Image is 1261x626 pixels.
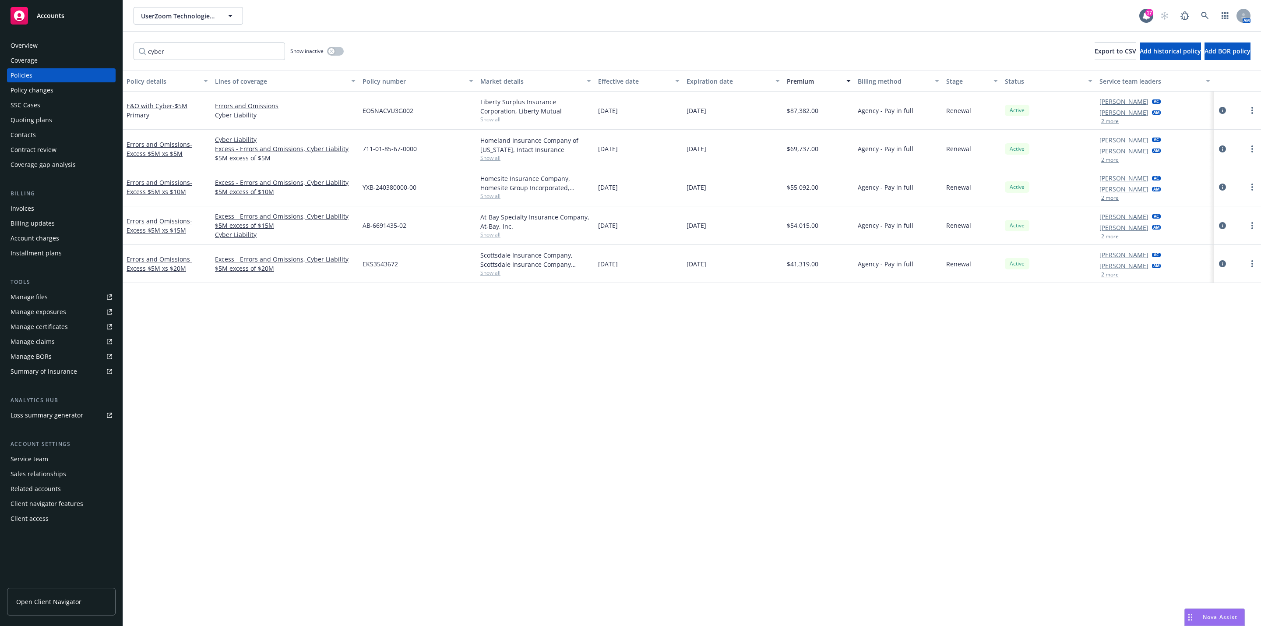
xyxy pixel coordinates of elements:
button: Premium [783,71,854,92]
div: Tools [7,278,116,286]
a: more [1247,105,1257,116]
div: Client navigator features [11,497,83,511]
a: Coverage gap analysis [7,158,116,172]
div: Policies [11,68,32,82]
div: Invoices [11,202,34,216]
span: Show inactive [290,47,324,55]
span: UserZoom Technologies, Inc. [141,11,217,21]
a: Summary of insurance [7,364,116,378]
div: Service team [11,452,48,466]
button: 2 more [1101,157,1119,163]
a: [PERSON_NAME] [1099,261,1148,270]
a: Errors and Omissions [127,217,192,234]
span: Renewal [946,221,971,230]
a: Start snowing [1156,7,1173,25]
span: Agency - Pay in full [858,144,913,153]
a: [PERSON_NAME] [1099,97,1148,106]
a: Manage certificates [7,320,116,334]
a: Related accounts [7,482,116,496]
div: Coverage [11,53,38,67]
span: $69,737.00 [787,144,818,153]
div: Policy changes [11,83,53,97]
span: Export to CSV [1095,47,1136,55]
span: [DATE] [687,183,706,192]
button: Lines of coverage [211,71,359,92]
div: 17 [1145,9,1153,17]
span: Show all [480,192,591,200]
div: Client access [11,512,49,526]
span: $87,382.00 [787,106,818,115]
span: Active [1008,260,1026,268]
span: Open Client Navigator [16,597,81,606]
div: Installment plans [11,246,62,260]
div: Billing [7,189,116,198]
button: Nova Assist [1184,608,1245,626]
span: AB-6691435-02 [363,221,406,230]
span: $54,015.00 [787,221,818,230]
a: Contract review [7,143,116,157]
div: Billing method [858,77,930,86]
button: 2 more [1101,195,1119,201]
div: Scottsdale Insurance Company, Scottsdale Insurance Company (Nationwide), E-Risk Services [480,251,591,269]
span: $55,092.00 [787,183,818,192]
a: Excess - Errors and Omissions, Cyber Liability $5M excess of $15M [215,212,356,230]
span: [DATE] [598,144,618,153]
span: [DATE] [598,183,618,192]
span: Show all [480,154,591,162]
button: Export to CSV [1095,42,1136,60]
span: YXB-240380000-00 [363,183,416,192]
div: Loss summary generator [11,408,83,422]
a: [PERSON_NAME] [1099,212,1148,221]
span: EKS3543672 [363,259,398,269]
a: Errors and Omissions [127,178,192,196]
div: Overview [11,39,38,53]
span: 711-01-85-67-0000 [363,144,417,153]
button: 2 more [1101,119,1119,124]
div: Policy number [363,77,464,86]
span: Add historical policy [1140,47,1201,55]
div: Manage exposures [11,305,66,319]
a: Errors and Omissions [127,255,192,272]
a: Manage files [7,290,116,304]
div: Drag to move [1185,609,1196,626]
span: Active [1008,106,1026,114]
div: Manage certificates [11,320,68,334]
div: Expiration date [687,77,770,86]
div: Service team leaders [1099,77,1201,86]
a: Excess - Errors and Omissions, Cyber Liability $5M excess of $5M [215,144,356,163]
button: Add historical policy [1140,42,1201,60]
span: Renewal [946,144,971,153]
a: Cyber Liability [215,110,356,120]
button: Add BOR policy [1205,42,1250,60]
a: Invoices [7,202,116,216]
a: [PERSON_NAME] [1099,108,1148,117]
span: [DATE] [687,221,706,230]
button: Policy details [123,71,211,92]
a: Service team [7,452,116,466]
a: more [1247,220,1257,231]
a: Billing updates [7,216,116,230]
a: Sales relationships [7,467,116,481]
span: Active [1008,183,1026,191]
a: more [1247,144,1257,154]
a: Cyber Liability [215,230,356,239]
a: Client navigator features [7,497,116,511]
div: Summary of insurance [11,364,77,378]
span: [DATE] [687,106,706,115]
a: Coverage [7,53,116,67]
div: Analytics hub [7,396,116,405]
div: At-Bay Specialty Insurance Company, At-Bay, Inc. [480,212,591,231]
a: Excess - Errors and Omissions, Cyber Liability $5M excess of $20M [215,255,356,273]
button: 2 more [1101,234,1119,239]
div: Related accounts [11,482,61,496]
span: Renewal [946,183,971,192]
div: Policy details [127,77,198,86]
div: Status [1005,77,1082,86]
a: Accounts [7,4,116,28]
span: Add BOR policy [1205,47,1250,55]
a: [PERSON_NAME] [1099,146,1148,156]
div: Liberty Surplus Insurance Corporation, Liberty Mutual [480,97,591,116]
div: Account settings [7,440,116,449]
span: [DATE] [598,106,618,115]
a: [PERSON_NAME] [1099,135,1148,145]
